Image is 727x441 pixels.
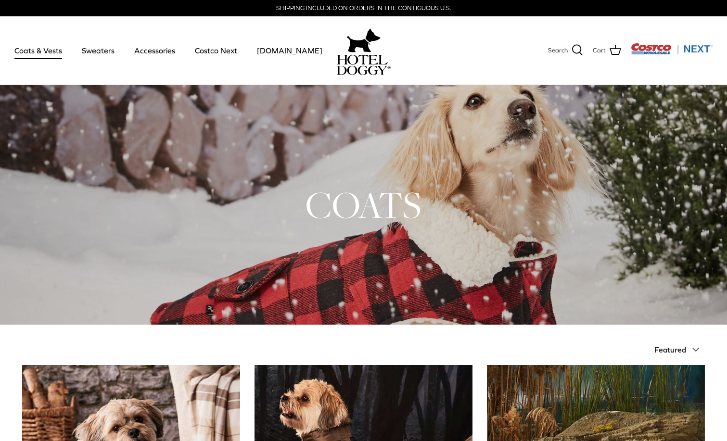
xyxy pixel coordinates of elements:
[337,26,391,75] a: hoteldoggy.com hoteldoggycom
[631,43,713,55] img: Costco Next
[654,345,686,354] span: Featured
[22,181,705,228] h1: COATS
[347,26,381,55] img: hoteldoggy.com
[548,46,568,56] span: Search
[73,34,123,67] a: Sweaters
[631,49,713,56] a: Visit Costco Next
[126,34,184,67] a: Accessories
[593,44,621,57] a: Cart
[654,339,705,360] button: Featured
[548,44,583,57] a: Search
[6,34,71,67] a: Coats & Vests
[593,46,606,56] span: Cart
[186,34,246,67] a: Costco Next
[248,34,331,67] a: [DOMAIN_NAME]
[337,55,391,75] img: hoteldoggycom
